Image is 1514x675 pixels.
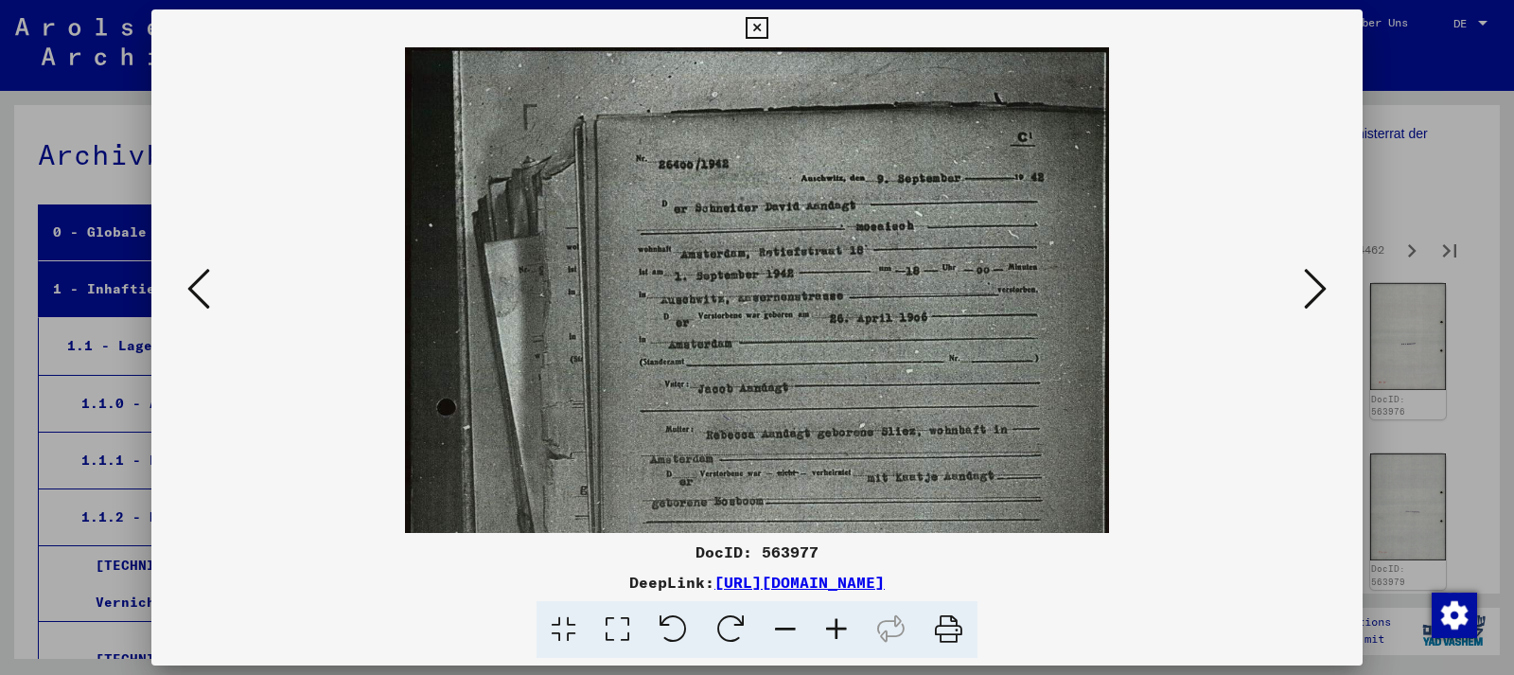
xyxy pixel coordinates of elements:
a: [URL][DOMAIN_NAME] [714,573,885,592]
div: Zustimmung ändern [1431,592,1476,637]
div: DocID: 563977 [151,541,1363,563]
img: Zustimmung ändern [1432,593,1477,638]
div: DeepLink: [151,571,1363,594]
